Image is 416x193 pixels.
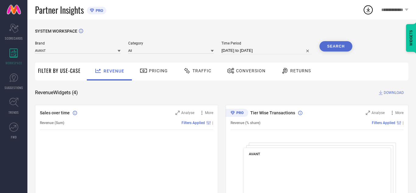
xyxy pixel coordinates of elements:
[11,135,17,139] span: FWD
[212,121,213,125] span: |
[319,41,352,52] button: Search
[221,41,312,45] span: Time Period
[249,152,260,156] span: AVANT
[35,41,121,45] span: Brand
[35,29,77,34] span: SYSTEM WORKSPACE
[149,68,168,73] span: Pricing
[192,68,211,73] span: Traffic
[403,121,404,125] span: |
[175,111,180,115] svg: Zoom
[372,121,395,125] span: Filters Applied
[182,121,205,125] span: Filters Applied
[236,68,266,73] span: Conversion
[181,111,194,115] span: Analyse
[221,47,312,54] input: Select time period
[384,90,404,96] span: DOWNLOAD
[290,68,311,73] span: Returns
[231,121,260,125] span: Revenue (% share)
[94,8,103,13] span: PRO
[5,85,23,90] span: SUGGESTIONS
[40,121,64,125] span: Revenue (Sum)
[250,110,295,115] span: Tier Wise Transactions
[5,61,22,65] span: WORKSPACE
[372,111,385,115] span: Analyse
[366,111,370,115] svg: Zoom
[35,90,78,96] span: Revenue Widgets ( 4 )
[205,111,213,115] span: More
[9,110,19,115] span: TRENDS
[363,4,374,15] div: Open download list
[226,109,248,118] div: Premium
[128,41,214,45] span: Category
[395,111,404,115] span: More
[5,36,23,41] span: SCORECARDS
[35,4,84,16] span: Partner Insights
[40,110,70,115] span: Sales over time
[38,67,81,74] span: Filter By Use-Case
[104,69,124,73] span: Revenue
